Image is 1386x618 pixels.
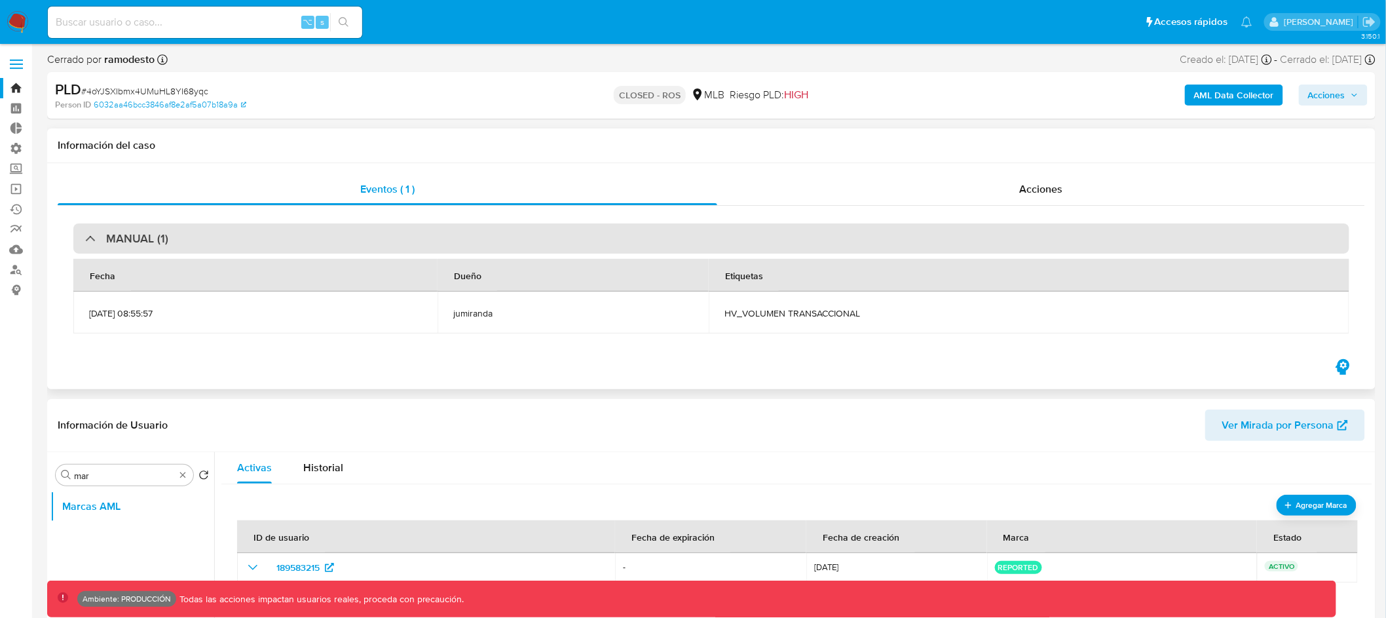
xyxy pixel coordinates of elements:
[1180,52,1272,67] div: Creado el: [DATE]
[784,87,808,102] span: HIGH
[55,79,81,100] b: PLD
[730,88,808,102] span: Riesgo PLD:
[1019,182,1062,197] span: Acciones
[55,99,91,111] b: Person ID
[453,307,693,319] span: jumiranda
[1299,85,1368,106] button: Acciones
[1222,410,1334,441] span: Ver Mirada por Persona
[303,16,312,28] span: ⌥
[94,99,246,111] a: 6032aa46bcc3846af8e2af5a07b18a9a
[1205,410,1365,441] button: Ver Mirada por Persona
[1155,15,1228,29] span: Accesos rápidos
[198,470,209,484] button: Volver al orden por defecto
[73,223,1349,254] div: MANUAL (1)
[1275,52,1278,67] span: -
[1284,16,1358,28] p: diego.assum@mercadolibre.com
[330,13,357,31] button: search-icon
[83,596,171,602] p: Ambiente: PRODUCCIÓN
[74,470,175,482] input: Buscar
[81,85,208,98] span: # 4oYJSXIbmx4UMuHL8YI68yqc
[614,86,686,104] p: CLOSED - ROS
[1362,15,1376,29] a: Salir
[58,139,1365,152] h1: Información del caso
[50,491,214,522] button: Marcas AML
[58,419,168,432] h1: Información de Usuario
[1281,52,1376,67] div: Cerrado el: [DATE]
[320,16,324,28] span: s
[724,307,1334,319] span: HV_VOLUMEN TRANSACCIONAL
[1194,85,1274,106] b: AML Data Collector
[1241,16,1252,28] a: Notificaciones
[360,182,415,197] span: Eventos ( 1 )
[709,260,779,291] div: Etiquetas
[106,231,168,246] h3: MANUAL (1)
[89,307,422,319] span: [DATE] 08:55:57
[47,52,155,67] span: Cerrado por
[48,14,362,31] input: Buscar usuario o caso...
[1308,85,1345,106] span: Acciones
[178,470,188,480] button: Borrar
[61,470,71,480] button: Buscar
[691,88,724,102] div: MLB
[102,52,155,67] b: ramodesto
[176,593,464,606] p: Todas las acciones impactan usuarios reales, proceda con precaución.
[1185,85,1283,106] button: AML Data Collector
[438,260,497,291] div: Dueño
[74,260,131,291] div: Fecha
